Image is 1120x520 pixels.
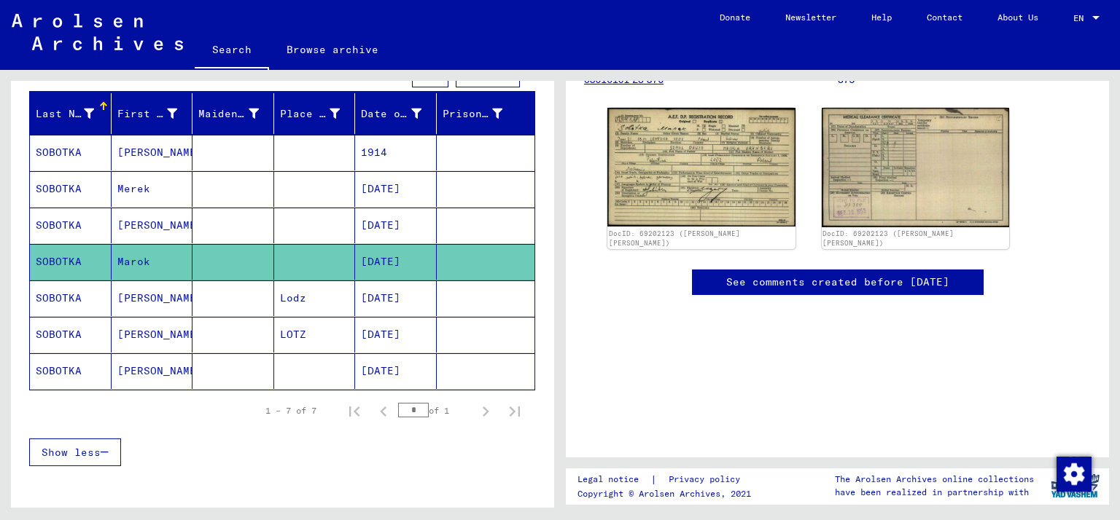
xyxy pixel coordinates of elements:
[117,102,196,125] div: First Name
[269,32,396,67] a: Browse archive
[198,106,259,122] div: Maiden Name
[30,208,112,243] mat-cell: SOBOTKA
[657,472,758,487] a: Privacy policy
[12,14,183,50] img: Arolsen_neg.svg
[36,106,94,122] div: Last Name
[369,396,398,425] button: Previous page
[726,275,949,290] a: See comments created before [DATE]
[195,32,269,70] a: Search
[355,171,437,207] mat-cell: [DATE]
[577,472,758,487] div: |
[577,472,650,487] a: Legal notice
[835,486,1034,499] p: have been realized in partnership with
[835,473,1034,486] p: The Arolsen Archives online collections
[112,244,193,280] mat-cell: Marok
[30,171,112,207] mat-cell: SOBOTKA
[355,93,437,134] mat-header-cell: Date of Birth
[822,229,954,248] a: DocID: 69202123 ([PERSON_NAME] [PERSON_NAME])
[280,102,359,125] div: Place of Birth
[30,93,112,134] mat-header-cell: Last Name
[112,135,193,170] mat-cell: [PERSON_NAME]
[361,102,440,125] div: Date of Birth
[398,403,471,417] div: of 1
[340,396,369,425] button: First page
[609,229,740,248] a: DocID: 69202123 ([PERSON_NAME] [PERSON_NAME])
[1057,457,1092,492] img: Change consent
[280,106,341,122] div: Place of Birth
[607,108,796,226] img: 001.jpg
[443,106,503,122] div: Prisoner #
[112,280,193,316] mat-cell: [PERSON_NAME]
[30,135,112,170] mat-cell: SOBOTKA
[500,396,529,425] button: Last page
[192,93,274,134] mat-header-cell: Maiden Name
[361,106,421,122] div: Date of Birth
[30,317,112,352] mat-cell: SOBOTKA
[112,353,193,389] mat-cell: [PERSON_NAME]
[355,353,437,389] mat-cell: [DATE]
[443,102,521,125] div: Prisoner #
[437,93,535,134] mat-header-cell: Prisoner #
[1056,456,1091,491] div: Change consent
[822,108,1010,227] img: 002.jpg
[30,353,112,389] mat-cell: SOBOTKA
[30,280,112,316] mat-cell: SOBOTKA
[265,404,316,417] div: 1 – 7 of 7
[1048,468,1102,504] img: yv_logo.png
[112,93,193,134] mat-header-cell: First Name
[112,171,193,207] mat-cell: Merek
[355,135,437,170] mat-cell: 1914
[274,93,356,134] mat-header-cell: Place of Birth
[36,102,112,125] div: Last Name
[117,106,178,122] div: First Name
[355,317,437,352] mat-cell: [DATE]
[274,280,356,316] mat-cell: Lodz
[1073,13,1089,23] span: EN
[29,438,121,466] button: Show less
[577,487,758,500] p: Copyright © Arolsen Archives, 2021
[584,310,1091,505] iframe: Disqus
[355,208,437,243] mat-cell: [DATE]
[30,244,112,280] mat-cell: SOBOTKA
[112,208,193,243] mat-cell: [PERSON_NAME]
[471,396,500,425] button: Next page
[198,102,277,125] div: Maiden Name
[112,317,193,352] mat-cell: [PERSON_NAME]
[274,317,356,352] mat-cell: LOTZ
[355,280,437,316] mat-cell: [DATE]
[355,244,437,280] mat-cell: [DATE]
[42,446,101,459] span: Show less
